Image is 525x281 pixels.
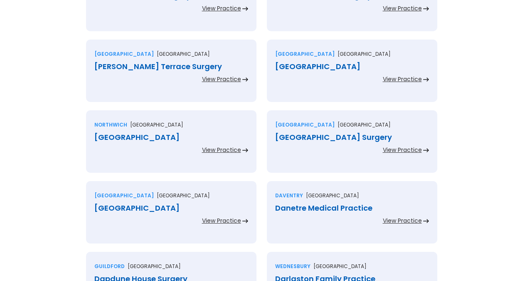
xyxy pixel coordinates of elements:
[202,4,241,12] div: View Practice
[383,146,422,154] div: View Practice
[383,216,422,225] div: View Practice
[86,181,256,252] a: [GEOGRAPHIC_DATA][GEOGRAPHIC_DATA][GEOGRAPHIC_DATA]View Practice
[275,191,303,200] div: Daventry
[202,216,241,225] div: View Practice
[94,191,154,200] div: [GEOGRAPHIC_DATA]
[338,121,391,129] p: [GEOGRAPHIC_DATA]
[94,133,248,142] div: [GEOGRAPHIC_DATA]
[275,62,429,71] div: [GEOGRAPHIC_DATA]
[157,50,210,58] p: [GEOGRAPHIC_DATA]
[94,204,248,212] div: [GEOGRAPHIC_DATA]
[275,133,429,142] div: [GEOGRAPHIC_DATA] Surgery
[94,50,154,58] div: [GEOGRAPHIC_DATA]
[275,204,429,212] div: Danetre Medical Practice
[94,262,125,271] div: Guildford
[86,40,256,110] a: [GEOGRAPHIC_DATA][GEOGRAPHIC_DATA][PERSON_NAME] Terrace SurgeryView Practice
[267,110,437,181] a: [GEOGRAPHIC_DATA][GEOGRAPHIC_DATA][GEOGRAPHIC_DATA] SurgeryView Practice
[275,121,335,129] div: [GEOGRAPHIC_DATA]
[157,191,210,200] p: [GEOGRAPHIC_DATA]
[275,262,311,271] div: Wednesbury
[202,146,241,154] div: View Practice
[86,110,256,181] a: Northwich[GEOGRAPHIC_DATA][GEOGRAPHIC_DATA]View Practice
[128,262,181,271] p: [GEOGRAPHIC_DATA]
[313,262,367,271] p: [GEOGRAPHIC_DATA]
[267,181,437,252] a: Daventry[GEOGRAPHIC_DATA]Danetre Medical PracticeView Practice
[267,40,437,110] a: [GEOGRAPHIC_DATA][GEOGRAPHIC_DATA][GEOGRAPHIC_DATA]View Practice
[130,121,183,129] p: [GEOGRAPHIC_DATA]
[275,50,335,58] div: [GEOGRAPHIC_DATA]
[306,191,359,200] p: [GEOGRAPHIC_DATA]
[202,75,241,83] div: View Practice
[94,62,248,71] div: [PERSON_NAME] Terrace Surgery
[383,75,422,83] div: View Practice
[338,50,391,58] p: [GEOGRAPHIC_DATA]
[383,4,422,12] div: View Practice
[94,121,127,129] div: Northwich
